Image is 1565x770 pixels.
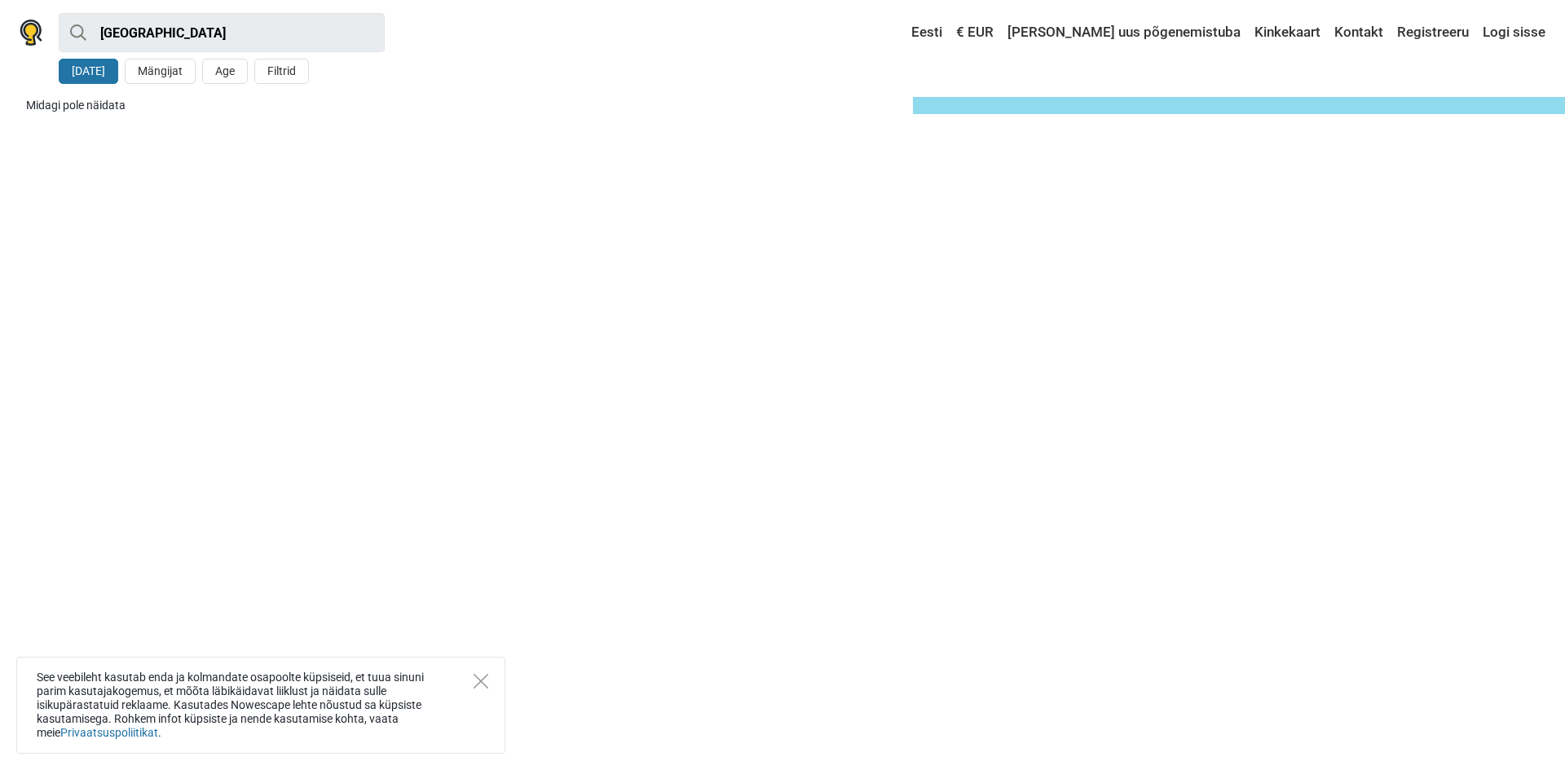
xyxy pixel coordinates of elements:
[60,726,158,739] a: Privaatsuspoliitikat
[125,59,196,84] button: Mängijat
[896,18,946,47] a: Eesti
[59,59,118,84] button: [DATE]
[16,657,505,754] div: See veebileht kasutab enda ja kolmandate osapoolte küpsiseid, et tuua sinuni parim kasutajakogemu...
[26,97,900,114] div: Midagi pole näidata
[202,59,248,84] button: Age
[59,13,385,52] input: proovi “Tallinn”
[1479,18,1545,47] a: Logi sisse
[1003,18,1245,47] a: [PERSON_NAME] uus põgenemistuba
[1393,18,1473,47] a: Registreeru
[20,20,42,46] img: Nowescape logo
[900,27,911,38] img: Eesti
[1330,18,1387,47] a: Kontakt
[1250,18,1325,47] a: Kinkekaart
[952,18,998,47] a: € EUR
[254,59,309,84] button: Filtrid
[474,674,488,689] button: Close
